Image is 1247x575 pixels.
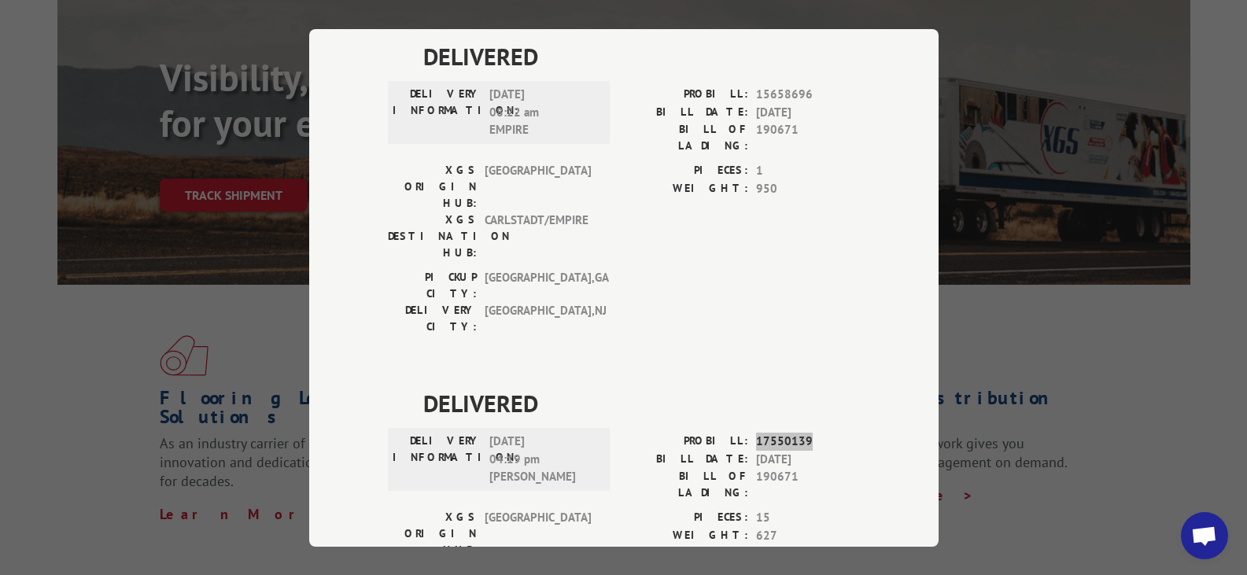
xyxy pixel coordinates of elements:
label: PIECES: [624,162,748,180]
label: XGS ORIGIN HUB: [388,162,477,212]
label: PICKUP CITY: [388,269,477,302]
span: 15658696 [756,86,860,104]
span: 15 [756,509,860,527]
label: PROBILL: [624,86,748,104]
label: PIECES: [624,509,748,527]
span: 950 [756,179,860,197]
span: [DATE] [756,450,860,468]
label: WEIGHT: [624,526,748,544]
label: XGS ORIGIN HUB: [388,509,477,558]
label: WEIGHT: [624,179,748,197]
span: 17550139 [756,433,860,451]
label: PROBILL: [624,433,748,451]
span: 1 [756,162,860,180]
label: DELIVERY INFORMATION: [393,86,481,139]
label: DELIVERY CITY: [388,302,477,335]
div: Open chat [1181,512,1228,559]
span: [GEOGRAPHIC_DATA] , GA [485,269,591,302]
label: BILL DATE: [624,450,748,468]
span: [GEOGRAPHIC_DATA] [485,162,591,212]
span: CARLSTADT/EMPIRE [485,212,591,261]
span: [DATE] 04:19 pm [PERSON_NAME] [489,433,596,486]
span: 190671 [756,468,860,501]
span: [DATE] 08:22 am EMPIRE [489,86,596,139]
label: BILL OF LADING: [624,468,748,501]
span: [DATE] [756,103,860,121]
label: XGS DESTINATION HUB: [388,212,477,261]
span: [GEOGRAPHIC_DATA] , NJ [485,302,591,335]
span: DELIVERED [423,39,860,74]
span: 190671 [756,121,860,154]
label: BILL OF LADING: [624,121,748,154]
label: BILL DATE: [624,103,748,121]
span: DELIVERED [423,385,860,421]
label: DELIVERY INFORMATION: [393,433,481,486]
span: [GEOGRAPHIC_DATA] [485,509,591,558]
span: 627 [756,526,860,544]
